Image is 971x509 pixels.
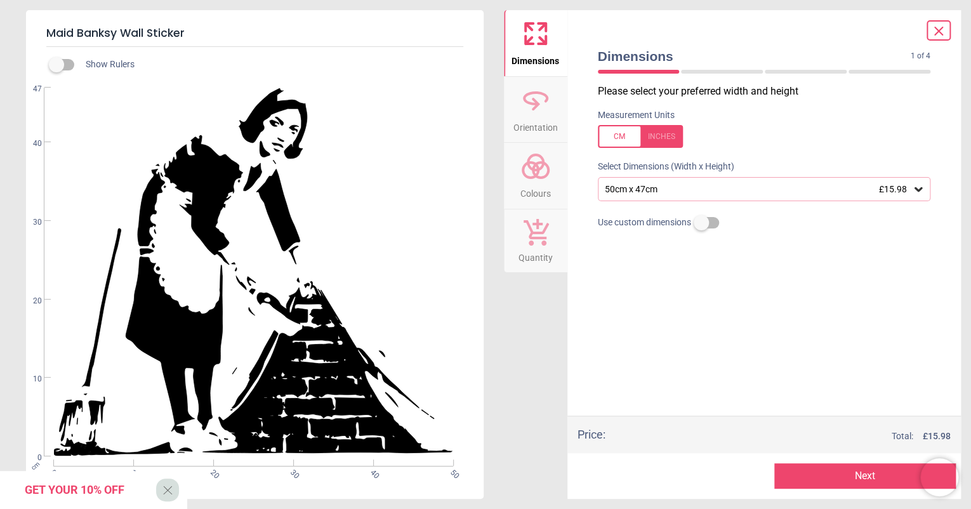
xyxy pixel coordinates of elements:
span: 40 [367,467,376,475]
div: Show Rulers [56,57,484,72]
span: 30 [18,217,42,228]
button: Orientation [504,77,567,143]
span: £ [923,430,951,443]
h5: Maid Banksy Wall Sticker [46,20,463,47]
label: Select Dimensions (Width x Height) [588,161,734,173]
button: Dimensions [504,10,567,76]
span: 1 of 4 [911,51,930,62]
div: 50cm x 47cm [604,184,913,195]
span: 47 [18,84,42,95]
span: 10 [128,467,136,475]
span: Orientation [513,116,558,135]
span: Quantity [519,246,553,265]
span: 15.98 [928,431,951,441]
span: 10 [18,374,42,385]
span: 0 [48,467,56,475]
iframe: Brevo live chat [920,458,958,496]
label: Measurement Units [598,109,675,122]
div: Total: [624,430,951,443]
span: 20 [208,467,216,475]
span: 30 [287,467,296,475]
span: Use custom dimensions [598,216,691,229]
span: 20 [18,296,42,307]
span: 0 [18,453,42,463]
span: Dimensions [512,49,559,68]
button: Colours [504,143,567,209]
button: Quantity [504,209,567,273]
button: Next [774,463,956,489]
span: Colours [520,182,551,201]
p: Please select your preferred width and height [598,84,941,98]
div: Price : [578,426,605,442]
span: cm [30,460,41,472]
span: Dimensions [598,47,911,65]
span: 40 [18,138,42,149]
span: 50 [447,467,456,475]
span: £15.98 [879,184,907,194]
